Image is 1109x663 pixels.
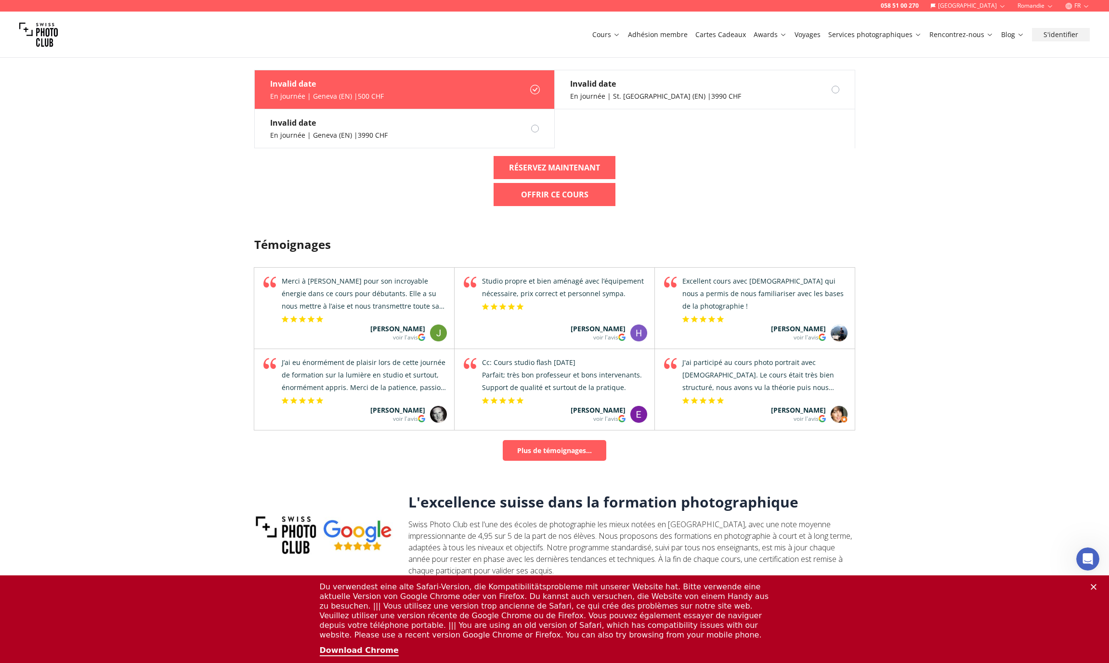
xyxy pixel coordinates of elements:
[791,28,824,41] button: Voyages
[881,2,919,10] a: 058 51 00 270
[320,70,399,81] a: Download Chrome
[1091,9,1100,14] div: Fermer
[929,30,993,39] a: Rencontrez-nous
[408,519,855,576] p: Swiss Photo Club est l'une des écoles de photographie les mieux notées en [GEOGRAPHIC_DATA], avec...
[570,78,741,90] div: Invalid date
[628,30,688,39] a: Adhésion membre
[997,28,1028,41] button: Blog
[1001,30,1024,39] a: Blog
[795,30,821,39] a: Voyages
[1076,547,1099,571] iframe: Intercom live chat
[270,117,388,129] div: Invalid date
[254,494,393,577] img: eduoua
[509,162,600,173] b: RÉSERVEZ MAINTENANT
[828,30,922,39] a: Services photographiques
[754,30,787,39] a: Awards
[695,30,746,39] a: Cartes Cadeaux
[824,28,926,41] button: Services photographiques
[570,91,741,101] div: En journée | St. [GEOGRAPHIC_DATA] (EN) | 3990 CHF
[691,28,750,41] button: Cartes Cadeaux
[592,30,620,39] a: Cours
[254,237,855,252] h3: Témoignages
[19,15,58,54] img: Swiss photo club
[521,189,588,200] b: Offrir ce cours
[750,28,791,41] button: Awards
[494,183,615,206] a: Offrir ce cours
[494,156,615,179] a: RÉSERVEZ MAINTENANT
[320,7,774,65] div: Du verwendest eine alte Safari-Version, die Kompatibilitätsprobleme mit unserer Website hat. Bitt...
[270,78,384,90] div: Invalid date
[270,91,384,101] div: En journée | Geneva (EN) | 500 CHF
[270,130,388,140] div: En journée | Geneva (EN) | 3990 CHF
[408,494,855,511] h3: L'excellence suisse dans la formation photographique
[926,28,997,41] button: Rencontrez-nous
[588,28,624,41] button: Cours
[1032,28,1090,41] button: S'identifier
[624,28,691,41] button: Adhésion membre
